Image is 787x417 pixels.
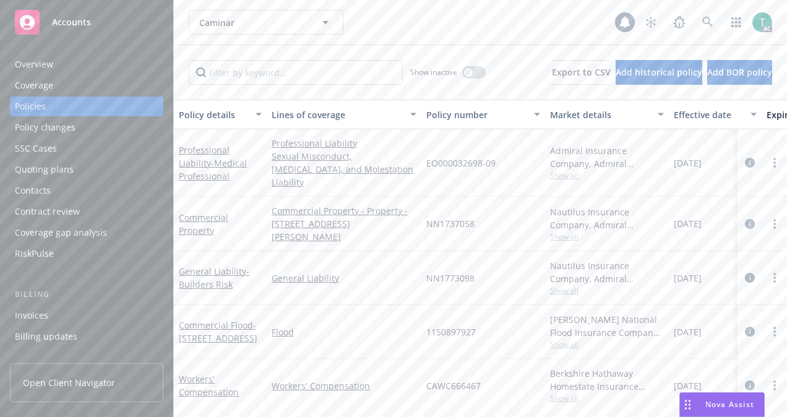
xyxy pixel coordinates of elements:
a: Workers' Compensation [272,379,416,392]
a: Sexual Misconduct, [MEDICAL_DATA], and Molestation Liability [272,150,416,189]
a: Commercial Property - Property - [STREET_ADDRESS][PERSON_NAME] [272,204,416,243]
span: Show all [550,231,664,242]
a: Contract review [10,202,163,221]
span: Show all [550,170,664,181]
div: Invoices [15,306,48,325]
span: Accounts [52,17,91,27]
div: Lines of coverage [272,108,403,121]
a: Coverage gap analysis [10,223,163,243]
a: General Liability [272,272,416,285]
a: more [767,324,782,339]
input: Filter by keyword... [189,60,403,85]
div: Berkshire Hathaway Homestate Insurance Company, Berkshire Hathaway Homestate Companies (BHHC), KZ... [550,367,664,393]
span: Show inactive [410,67,457,77]
span: Nova Assist [705,399,754,410]
button: Export to CSV [552,60,611,85]
span: [DATE] [674,157,702,170]
a: Quoting plans [10,160,163,179]
a: SSC Cases [10,139,163,158]
a: circleInformation [742,155,757,170]
button: Add historical policy [616,60,702,85]
span: Show all [550,285,664,296]
a: Commercial Property [179,212,228,236]
a: Account charges [10,348,163,368]
a: Billing updates [10,327,163,346]
div: Contract review [15,202,80,221]
a: circleInformation [742,378,757,393]
span: EO000032698-09 [426,157,496,170]
div: Effective date [674,108,743,121]
button: Effective date [669,100,762,129]
button: Nova Assist [679,392,765,417]
span: [DATE] [674,272,702,285]
a: Search [695,10,720,35]
span: Add BOR policy [707,66,772,78]
span: Add historical policy [616,66,702,78]
button: Policy number [421,100,545,129]
a: RiskPulse [10,244,163,264]
button: Caminar [189,10,343,35]
span: 1150897927 [426,325,476,338]
a: General Liability [179,265,249,290]
div: Nautilus Insurance Company, Admiral Insurance Group ([PERSON_NAME] Corporation), RT Specialty Ins... [550,259,664,285]
a: more [767,378,782,393]
a: Workers' Compensation [179,373,239,398]
div: RiskPulse [15,244,54,264]
span: Export to CSV [552,66,611,78]
div: Drag to move [680,393,695,416]
div: Coverage gap analysis [15,223,107,243]
span: [DATE] [674,217,702,230]
span: Show all [550,339,664,350]
span: CAWC666467 [426,379,481,392]
button: Add BOR policy [707,60,772,85]
a: Contacts [10,181,163,200]
a: Overview [10,54,163,74]
span: NN1737058 [426,217,475,230]
a: Professional Liability [272,137,416,150]
div: Coverage [15,75,53,95]
a: circleInformation [742,217,757,231]
span: Show all [550,393,664,403]
div: Nautilus Insurance Company, Admiral Insurance Group ([PERSON_NAME] Corporation) [550,205,664,231]
a: Coverage [10,75,163,95]
a: circleInformation [742,324,757,339]
span: [DATE] [674,379,702,392]
span: - Medical Professional [179,157,247,182]
a: more [767,155,782,170]
div: Policy number [426,108,527,121]
a: Policy changes [10,118,163,137]
a: more [767,270,782,285]
span: Caminar [199,16,306,29]
a: Stop snowing [639,10,663,35]
div: Policy details [179,108,248,121]
span: [DATE] [674,325,702,338]
a: Report a Bug [667,10,692,35]
a: more [767,217,782,231]
div: Billing updates [15,327,77,346]
a: Switch app [724,10,749,35]
img: photo [752,12,772,32]
a: circleInformation [742,270,757,285]
div: Contacts [15,181,51,200]
div: Market details [550,108,650,121]
button: Market details [545,100,669,129]
div: [PERSON_NAME] National Flood Insurance Company, [PERSON_NAME] Flood [550,313,664,339]
div: SSC Cases [15,139,57,158]
span: NN1773098 [426,272,475,285]
div: Admiral Insurance Company, Admiral Insurance Group ([PERSON_NAME] Corporation), CRC Group [550,144,664,170]
span: Open Client Navigator [23,376,115,389]
a: Policies [10,97,163,116]
div: Billing [10,288,163,301]
button: Lines of coverage [267,100,421,129]
a: Professional Liability [179,144,247,182]
a: Commercial Flood [179,319,257,344]
div: Policy changes [15,118,75,137]
div: Account charges [15,348,84,368]
div: Quoting plans [15,160,74,179]
div: Overview [15,54,53,74]
button: Policy details [174,100,267,129]
a: Invoices [10,306,163,325]
a: Accounts [10,5,163,40]
div: Policies [15,97,46,116]
a: Flood [272,325,416,338]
